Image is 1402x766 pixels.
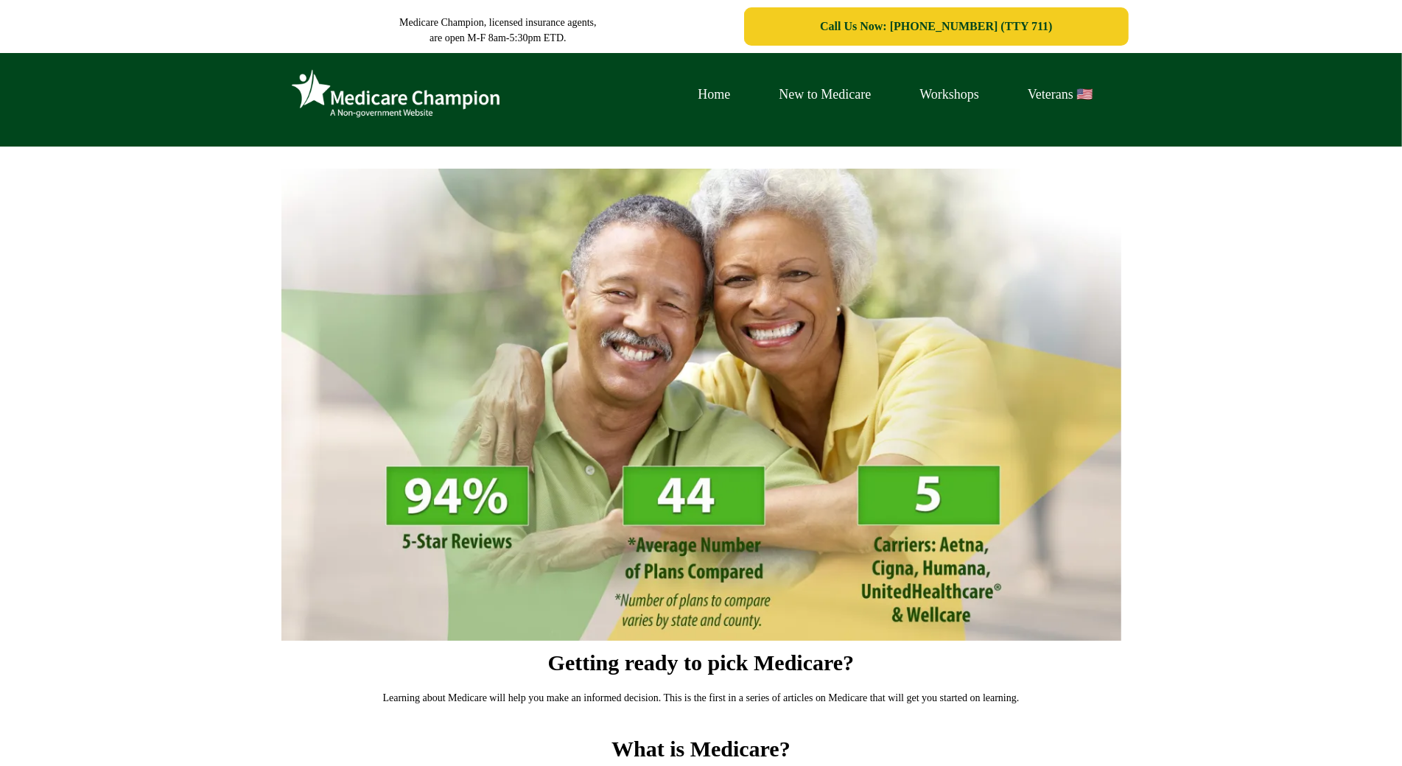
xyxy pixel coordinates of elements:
img: Brand Logo [285,64,506,124]
p: are open M-F 8am-5:30pm ETD. [274,30,723,46]
a: Call Us Now: 1-833-823-1990 (TTY 711) [744,7,1128,46]
p: Learning about Medicare will help you make an informed decision. This is the first in a series of... [274,692,1129,705]
a: Home [674,83,755,106]
a: Veterans 🇺🇸 [1003,83,1117,106]
strong: What is Medicare? [611,737,791,761]
p: Medicare Champion, licensed insurance agents, [274,15,723,30]
strong: Getting ready to pick Medicare? [548,650,855,675]
a: New to Medicare [755,83,896,106]
span: Call Us Now: [PHONE_NUMBER] (TTY 711) [820,20,1052,33]
a: Workshops [895,83,1003,106]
